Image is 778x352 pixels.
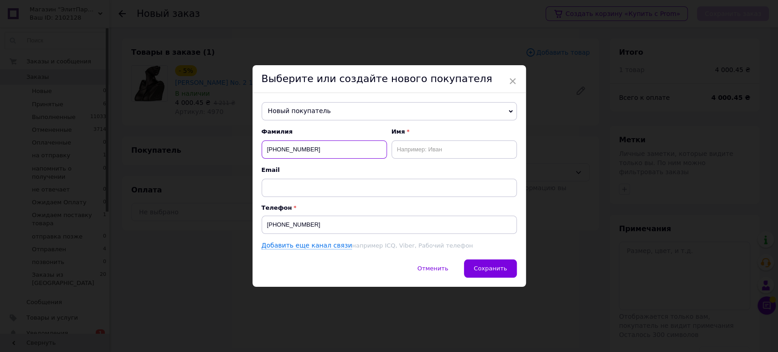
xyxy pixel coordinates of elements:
[262,128,387,136] span: Фамилия
[262,242,352,249] a: Добавить еще канал связи
[417,265,448,272] span: Отменить
[392,140,517,159] input: Например: Иван
[474,265,507,272] span: Сохранить
[262,216,517,234] input: +38 096 0000000
[262,204,517,211] p: Телефон
[262,140,387,159] input: Например: Иванов
[408,259,458,278] button: Отменить
[262,102,517,120] span: Новый покупатель
[252,65,526,93] div: Выберите или создайте нового покупателя
[392,128,517,136] span: Имя
[352,242,473,249] span: например ICQ, Viber, Рабочий телефон
[509,73,517,89] span: ×
[464,259,516,278] button: Сохранить
[262,166,517,174] span: Email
